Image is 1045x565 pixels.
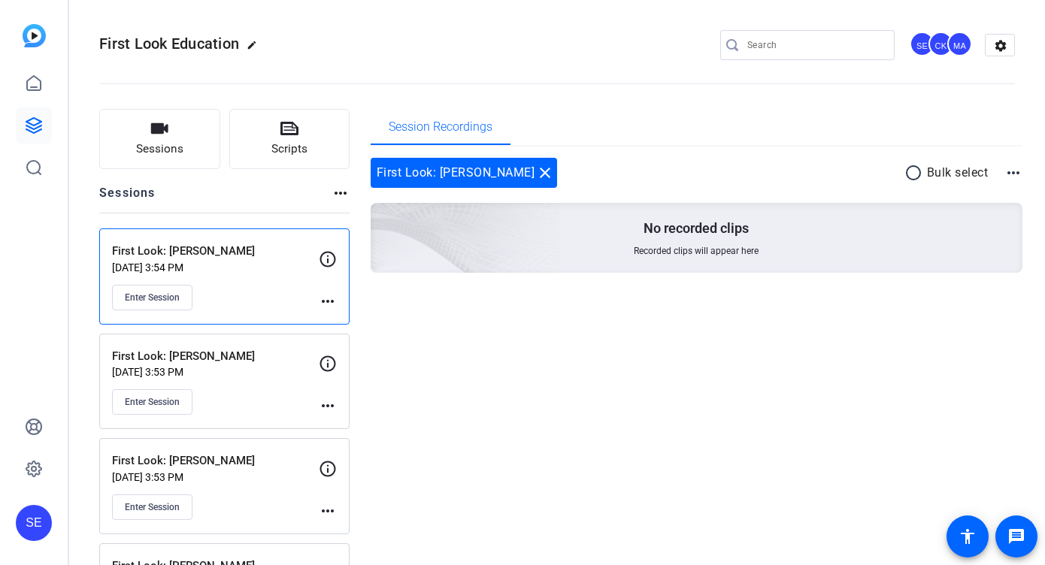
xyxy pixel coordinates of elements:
[747,36,883,54] input: Search
[125,292,180,304] span: Enter Session
[125,501,180,513] span: Enter Session
[112,452,319,470] p: First Look: [PERSON_NAME]
[904,164,927,182] mat-icon: radio_button_unchecked
[927,164,989,182] p: Bulk select
[112,348,319,365] p: First Look: [PERSON_NAME]
[112,261,319,273] p: [DATE] 3:54 PM
[634,245,759,257] span: Recorded clips will appear here
[986,35,1016,57] mat-icon: settings
[112,243,319,260] p: First Look: [PERSON_NAME]
[112,389,192,415] button: Enter Session
[947,32,972,56] div: MA
[202,54,561,380] img: embarkstudio-empty-session.png
[99,35,239,53] span: First Look Education
[319,502,337,520] mat-icon: more_horiz
[112,494,192,520] button: Enter Session
[1004,164,1022,182] mat-icon: more_horiz
[271,140,307,158] span: Scripts
[112,471,319,483] p: [DATE] 3:53 PM
[644,219,749,237] p: No recorded clips
[536,164,554,182] mat-icon: close
[371,158,558,188] div: First Look: [PERSON_NAME]
[947,32,974,58] ngx-avatar: Melissa Abe
[99,109,220,169] button: Sessions
[23,24,46,47] img: blue-gradient.svg
[910,32,934,56] div: SE
[125,396,180,408] span: Enter Session
[136,140,183,158] span: Sessions
[910,32,936,58] ngx-avatar: Shelby Eden
[959,527,977,545] mat-icon: accessibility
[247,40,265,58] mat-icon: edit
[1007,527,1025,545] mat-icon: message
[16,505,52,541] div: SE
[99,184,156,213] h2: Sessions
[319,397,337,415] mat-icon: more_horiz
[389,121,492,133] span: Session Recordings
[332,184,350,202] mat-icon: more_horiz
[928,32,953,56] div: CK
[112,366,319,378] p: [DATE] 3:53 PM
[319,292,337,310] mat-icon: more_horiz
[112,285,192,310] button: Enter Session
[229,109,350,169] button: Scripts
[928,32,955,58] ngx-avatar: Caroline Kissell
